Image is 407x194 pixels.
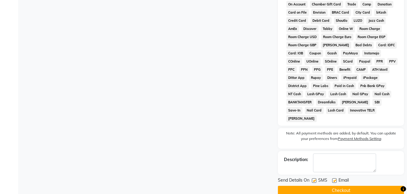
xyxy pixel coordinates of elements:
[340,99,370,106] span: [PERSON_NAME]
[321,42,351,49] span: [PERSON_NAME]
[352,17,364,24] span: LUZO
[339,177,349,185] span: Email
[376,42,397,49] span: Card: IDFC
[308,50,323,57] span: Coupon
[286,74,307,81] span: Dittor App
[337,25,355,32] span: Online W
[355,66,368,73] span: CAMP
[350,91,370,98] span: Nail GPay
[370,66,390,73] span: ATH Movil
[286,1,308,8] span: On Account
[360,1,373,8] span: Comp
[278,177,309,185] span: Send Details On
[284,157,308,163] div: Description:
[286,115,317,122] span: [PERSON_NAME]
[354,42,374,49] span: Bad Debts
[341,50,360,57] span: PayMaya
[323,58,339,65] span: SOnline
[330,9,351,16] span: BRAC Card
[372,91,391,98] span: Nail Cash
[366,17,386,24] span: Jazz Cash
[311,9,328,16] span: Envision
[325,50,339,57] span: Gcash
[305,107,324,114] span: Nail Card
[341,58,355,65] span: SCard
[286,9,309,16] span: Card on File
[356,34,388,40] span: Room Charge EGP
[353,9,372,16] span: City Card
[311,82,330,89] span: Pine Labs
[299,66,310,73] span: PPN
[375,1,393,8] span: Donation
[341,74,359,81] span: iPrepaid
[325,66,335,73] span: PPE
[310,1,343,8] span: Chamber Gift Card
[286,50,305,57] span: Card: IOB
[338,136,381,141] label: Payment Methods Setting
[358,82,386,89] span: Pnb Bank GPay
[333,82,356,89] span: Paid in Cash
[345,1,358,8] span: Trade
[284,131,398,144] label: Note: All payment methods are added, by default. You can update your preferences from
[375,58,385,65] span: PPR
[316,99,338,106] span: Dreamfolks
[286,58,302,65] span: COnline
[302,25,319,32] span: Discover
[329,91,348,98] span: Lash Cash
[334,17,349,24] span: Shoutlo
[286,99,314,106] span: BANKTANSFER
[321,34,353,40] span: Room Charge Euro
[286,34,319,40] span: Room Charge USD
[311,17,332,24] span: Debit Card
[312,66,323,73] span: PPG
[357,58,372,65] span: Paypal
[348,107,376,114] span: Innovative TELR
[318,177,327,185] span: SMS
[286,17,308,24] span: Credit Card
[357,25,382,32] span: Room Charge
[326,107,346,114] span: Lash Card
[309,74,323,81] span: Rupay
[374,9,388,16] span: bKash
[387,58,398,65] span: PPV
[286,42,319,49] span: Room Charge GBP
[305,91,326,98] span: Lash GPay
[361,74,379,81] span: iPackage
[337,66,352,73] span: Benefit
[286,66,297,73] span: PPC
[286,25,299,32] span: AmEx
[362,50,381,57] span: Instamojo
[286,82,309,89] span: District App
[321,25,335,32] span: Tabby
[286,107,302,114] span: Save-In
[286,91,303,98] span: NT Cash
[325,74,339,81] span: Diners
[305,58,321,65] span: UOnline
[372,99,382,106] span: SBI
